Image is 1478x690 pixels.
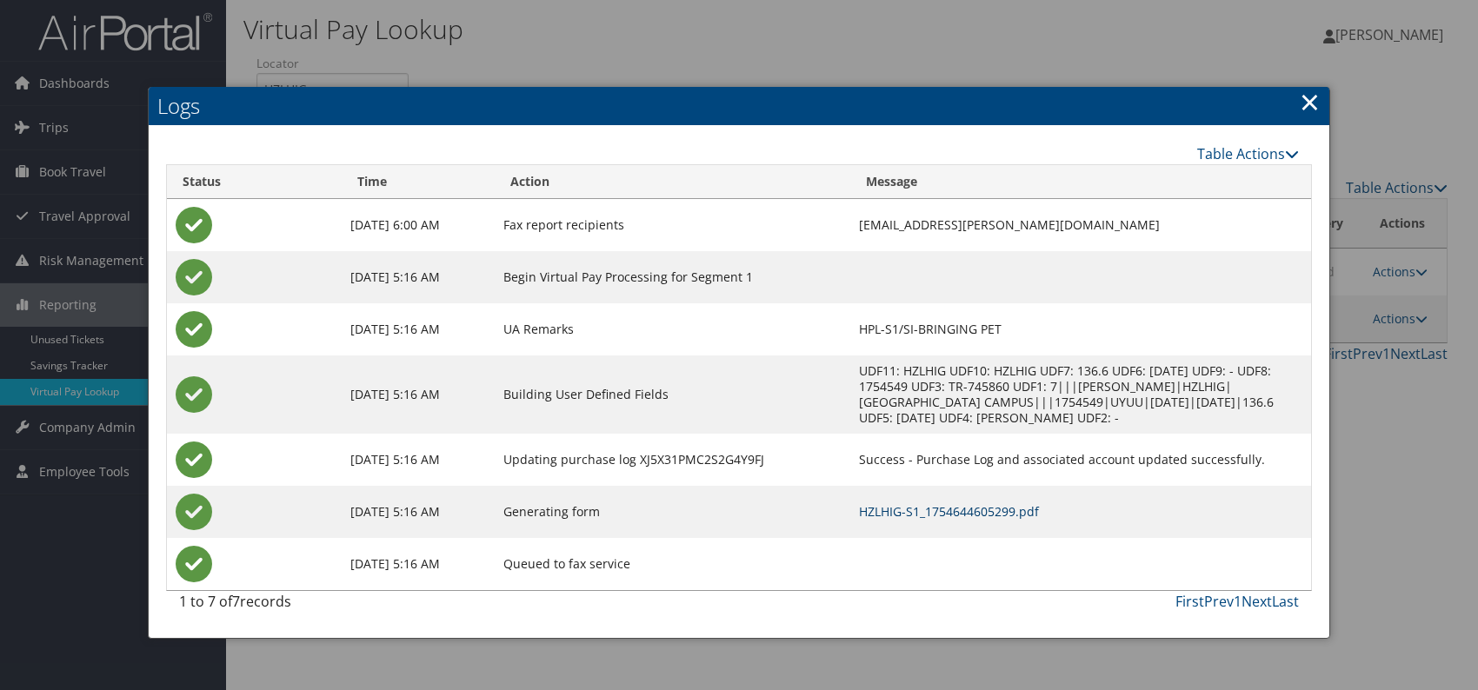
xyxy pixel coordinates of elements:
a: First [1175,592,1204,611]
td: Updating purchase log XJ5X31PMC2S2G4Y9FJ [495,434,850,486]
th: Time: activate to sort column ascending [342,165,495,199]
td: HPL-S1/SI-BRINGING PET [850,303,1311,355]
td: UDF11: HZLHIG UDF10: HZLHIG UDF7: 136.6 UDF6: [DATE] UDF9: - UDF8: 1754549 UDF3: TR-745860 UDF1: ... [850,355,1311,434]
a: Next [1242,592,1272,611]
td: [DATE] 5:16 AM [342,251,495,303]
a: Close [1300,84,1320,119]
th: Status: activate to sort column ascending [167,165,342,199]
td: [DATE] 6:00 AM [342,199,495,251]
td: Building User Defined Fields [495,355,850,434]
span: 7 [232,592,240,611]
a: Prev [1204,592,1234,611]
td: Begin Virtual Pay Processing for Segment 1 [495,251,850,303]
td: Success - Purchase Log and associated account updated successfully. [850,434,1311,486]
td: [DATE] 5:16 AM [342,355,495,434]
td: Fax report recipients [495,199,850,251]
div: 1 to 7 of records [179,591,440,620]
a: Last [1272,592,1299,611]
td: [DATE] 5:16 AM [342,538,495,590]
a: Table Actions [1197,144,1299,163]
td: UA Remarks [495,303,850,355]
a: HZLHIG-S1_1754644605299.pdf [859,503,1039,520]
td: [DATE] 5:16 AM [342,486,495,538]
a: 1 [1234,592,1242,611]
td: Queued to fax service [495,538,850,590]
td: [EMAIL_ADDRESS][PERSON_NAME][DOMAIN_NAME] [850,199,1311,251]
td: [DATE] 5:16 AM [342,303,495,355]
td: [DATE] 5:16 AM [342,434,495,486]
th: Action: activate to sort column ascending [495,165,850,199]
th: Message: activate to sort column ascending [850,165,1311,199]
h2: Logs [149,87,1329,125]
td: Generating form [495,486,850,538]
